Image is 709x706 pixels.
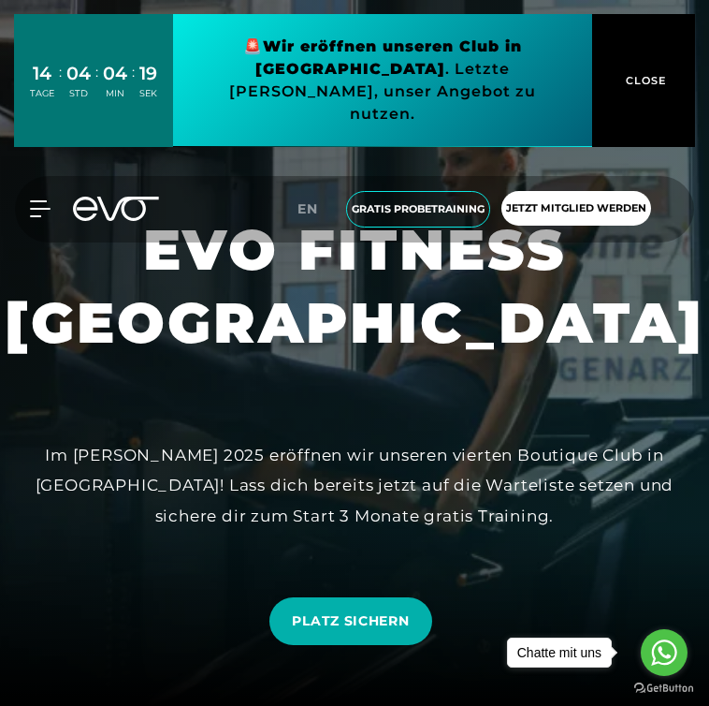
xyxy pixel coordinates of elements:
[297,200,318,217] span: en
[269,597,431,645] a: PLATZ SICHERN
[5,213,704,360] h1: EVO FITNESS [GEOGRAPHIC_DATA]
[508,639,611,667] div: Chatte mit uns
[30,60,54,87] div: 14
[506,200,646,216] span: Jetzt Mitglied werden
[641,629,687,676] a: Go to whatsapp
[95,62,98,111] div: :
[340,191,496,228] a: Gratis Probetraining
[30,87,54,100] div: TAGE
[66,60,91,87] div: 04
[139,87,157,100] div: SEK
[621,72,667,89] span: CLOSE
[103,60,127,87] div: 04
[15,440,694,531] div: Im [PERSON_NAME] 2025 eröffnen wir unseren vierten Boutique Club in [GEOGRAPHIC_DATA]! Lass dich ...
[292,611,409,631] span: PLATZ SICHERN
[496,191,657,228] a: Jetzt Mitglied werden
[352,201,485,217] span: Gratis Probetraining
[297,199,329,220] a: en
[103,87,127,100] div: MIN
[66,87,91,100] div: STD
[59,62,62,111] div: :
[132,62,135,111] div: :
[592,14,695,147] button: CLOSE
[507,638,612,668] a: Chatte mit uns
[634,683,694,693] a: Go to GetButton.io website
[139,60,157,87] div: 19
